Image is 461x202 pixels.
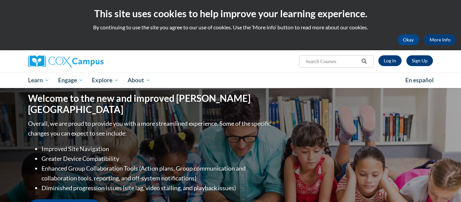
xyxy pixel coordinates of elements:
[28,55,104,67] img: Cox Campus
[359,57,369,65] button: Search
[42,154,273,164] li: Greater Device Compatibility
[42,183,273,193] li: Diminished progression issues (site lag, video stalling, and playback issues)
[28,76,49,84] span: Learn
[406,55,433,66] a: Register
[128,76,151,84] span: About
[28,55,156,67] a: Cox Campus
[28,93,273,115] h1: Welcome to the new and improved [PERSON_NAME][GEOGRAPHIC_DATA]
[18,73,443,88] div: Main menu
[92,76,119,84] span: Explore
[5,24,456,31] p: By continuing to use the site you agree to our use of cookies. Use the ‘More info’ button to read...
[401,73,438,87] a: En español
[28,119,273,138] p: Overall, we are proud to provide you with a more streamlined experience. Some of the specific cha...
[405,77,434,84] span: En español
[398,34,419,45] button: Okay
[305,57,359,65] input: Search Courses
[378,55,402,66] a: Log In
[58,76,83,84] span: Engage
[42,144,273,154] li: Improved Site Navigation
[5,7,456,20] h2: This site uses cookies to help improve your learning experience.
[123,73,155,88] a: About
[424,34,456,45] a: More Info
[42,164,273,183] li: Enhanced Group Collaboration Tools (Action plans, Group communication and collaboration tools, re...
[434,175,456,197] iframe: Button to launch messaging window
[24,73,54,88] a: Learn
[87,73,123,88] a: Explore
[54,73,88,88] a: Engage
